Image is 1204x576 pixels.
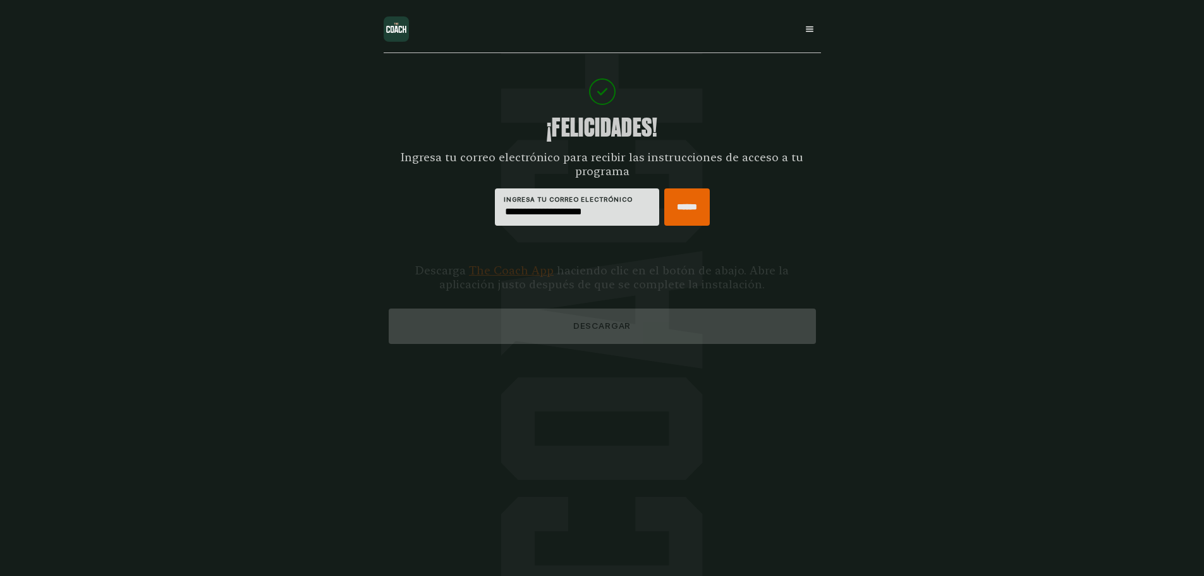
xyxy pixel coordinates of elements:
p: Descarga haciendo clic en el botón de abajo. Abre la aplicación justo después de que se complete ... [389,264,816,291]
a: The Coach App [469,264,554,277]
p: Ingresa tu correo electrónico para recibir las instrucciones de acceso a tu programa [384,150,821,178]
h1: ¡FELICIDADES! [547,115,657,140]
img: logo [384,16,409,42]
input: INGRESA TU CORREO ELECTRÓNICO [504,205,650,219]
button: DESCARGAR [389,309,816,344]
span: INGRESA TU CORREO ELECTRÓNICO [504,195,650,203]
